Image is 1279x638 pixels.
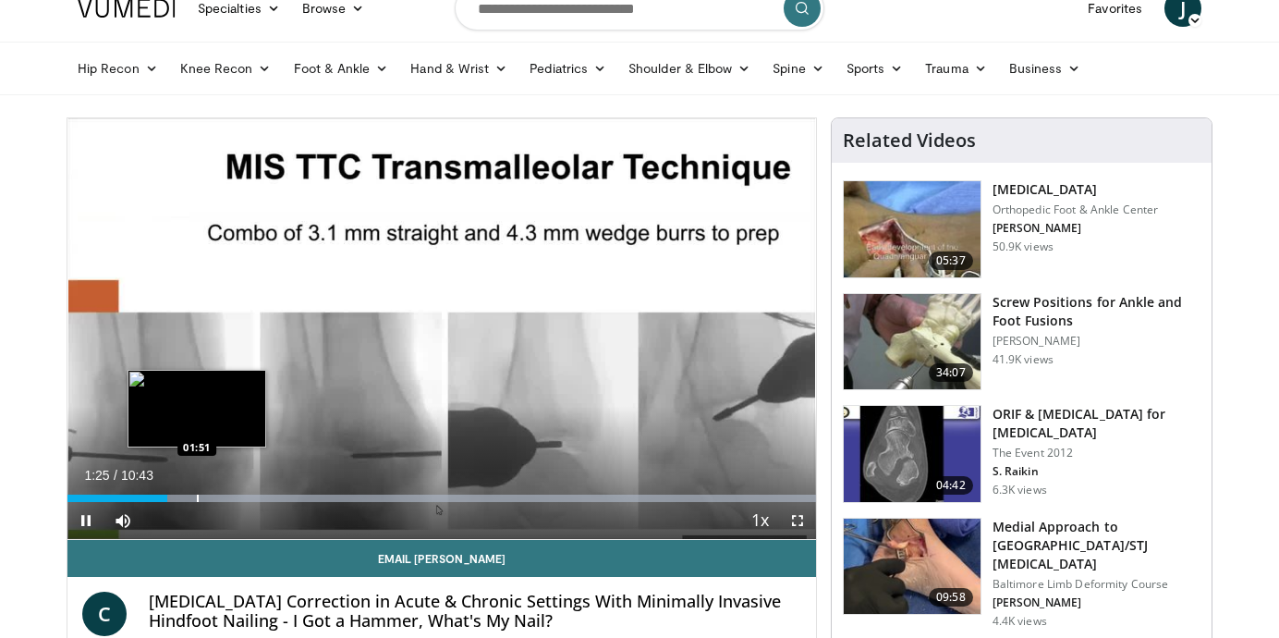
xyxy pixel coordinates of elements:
[993,464,1200,479] p: S. Raikin
[399,50,518,87] a: Hand & Wrist
[67,502,104,539] button: Pause
[914,50,998,87] a: Trauma
[844,519,981,615] img: b3e585cd-3312-456d-b1b7-4eccbcdb01ed.150x105_q85_crop-smart_upscale.jpg
[843,129,976,152] h4: Related Videos
[779,502,816,539] button: Fullscreen
[843,180,1200,278] a: 05:37 [MEDICAL_DATA] Orthopedic Foot & Ankle Center [PERSON_NAME] 50.9K views
[993,334,1200,349] p: [PERSON_NAME]
[993,595,1200,610] p: [PERSON_NAME]
[518,50,617,87] a: Pediatrics
[844,181,981,277] img: 545635_3.png.150x105_q85_crop-smart_upscale.jpg
[128,370,266,448] img: image.jpeg
[993,352,1054,367] p: 41.9K views
[843,518,1200,629] a: 09:58 Medial Approach to [GEOGRAPHIC_DATA]/STJ [MEDICAL_DATA] Baltimore Limb Deformity Course [PE...
[998,50,1092,87] a: Business
[84,468,109,483] span: 1:25
[993,518,1200,573] h3: Medial Approach to [GEOGRAPHIC_DATA]/STJ [MEDICAL_DATA]
[993,483,1047,497] p: 6.3K views
[742,502,779,539] button: Playback Rate
[114,468,117,483] span: /
[929,476,973,495] span: 04:42
[993,614,1047,629] p: 4.4K views
[929,252,973,270] span: 05:37
[843,293,1200,391] a: 34:07 Screw Positions for Ankle and Foot Fusions [PERSON_NAME] 41.9K views
[169,50,283,87] a: Knee Recon
[121,468,153,483] span: 10:43
[929,363,973,382] span: 34:07
[993,202,1159,217] p: Orthopedic Foot & Ankle Center
[67,118,816,540] video-js: Video Player
[761,50,834,87] a: Spine
[67,540,816,577] a: Email [PERSON_NAME]
[104,502,141,539] button: Mute
[844,294,981,390] img: 67572_0000_3.png.150x105_q85_crop-smart_upscale.jpg
[993,446,1200,460] p: The Event 2012
[149,592,801,632] h4: [MEDICAL_DATA] Correction in Acute & Chronic Settings With Minimally Invasive Hindfoot Nailing - ...
[844,406,981,502] img: E-HI8y-Omg85H4KX4xMDoxOmtxOwKG7D_4.150x105_q85_crop-smart_upscale.jpg
[283,50,400,87] a: Foot & Ankle
[993,405,1200,442] h3: ORIF & [MEDICAL_DATA] for [MEDICAL_DATA]
[82,592,127,636] a: C
[67,50,169,87] a: Hip Recon
[993,239,1054,254] p: 50.9K views
[993,180,1159,199] h3: [MEDICAL_DATA]
[843,405,1200,503] a: 04:42 ORIF & [MEDICAL_DATA] for [MEDICAL_DATA] The Event 2012 S. Raikin 6.3K views
[993,221,1159,236] p: [PERSON_NAME]
[993,577,1200,592] p: Baltimore Limb Deformity Course
[617,50,761,87] a: Shoulder & Elbow
[835,50,915,87] a: Sports
[929,588,973,607] span: 09:58
[67,495,816,502] div: Progress Bar
[993,293,1200,330] h3: Screw Positions for Ankle and Foot Fusions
